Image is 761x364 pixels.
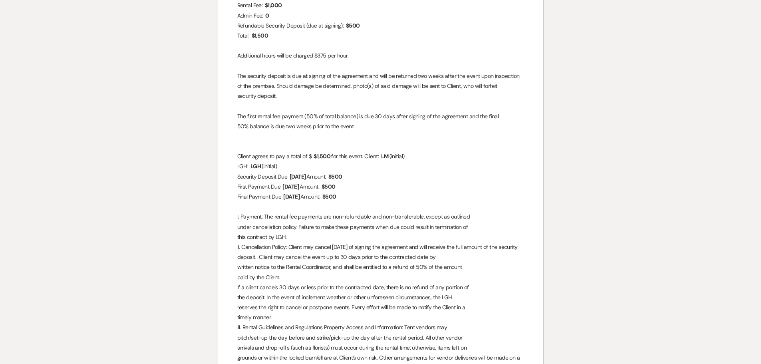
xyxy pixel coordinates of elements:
p: If a client cancels 30 days or less prior to the contracted date, there is no refund of any porti... [237,282,524,292]
p: the deposit. In the event of inclement weather or other unforeseen circumstances, the LGH [237,292,524,302]
span: $500 [321,182,336,191]
span: $1,000 [264,1,283,10]
p: III. Rental Guidelines and Regulations Property Access and Information: Tent vendors may [237,322,524,332]
p: Admin Fee: [237,11,524,21]
p: The security deposit is due at signing of the agreement and will be returned two weeks after the ... [237,71,524,91]
p: paid by the Client. [237,273,524,282]
p: written notice to the Rental Coordinator, and shall be entitled to a refund of 50% of the amount [237,262,524,272]
p: 50% balance is due two weeks prior to the event. [237,121,524,131]
p: Refundable Security Deposit (due at signing): [237,21,524,31]
p: Client agrees to pay a total of $ for this event. Client: (initial) [237,151,524,161]
p: Security Deposit Due Amount: [237,172,524,182]
p: timely manner. [237,312,524,322]
span: [DATE] [282,182,300,191]
span: $500 [322,192,337,201]
p: II. Cancellation Policy: Client may cancel [DATE] of signing the agreement and will receive the f... [237,242,524,262]
p: under cancellation policy. Failure to make these payments when due could result in termination of [237,222,524,232]
p: Total: [237,31,524,41]
p: Final Payment Due Amount: [237,192,524,202]
span: LGH [250,162,262,171]
p: I. Payment: The rental fee payments are non-refundable and non-transferable, except as outlined [237,212,524,222]
p: Additional hours will be charged $375 per hour. [237,51,524,61]
p: First Payment Due Amount: [237,182,524,192]
p: Rental Fee: [237,0,524,10]
span: LM [380,152,389,161]
span: [DATE] [282,192,300,201]
span: $1,500 [313,152,331,161]
p: LGH: (initial) [237,161,524,171]
span: $1,500 [251,31,269,40]
p: arrivals and drop-offs (such as florists) must occur during the rental time; otherwise, items lef... [237,343,524,353]
span: $500 [345,21,361,30]
p: this contract by LGH. [237,232,524,242]
p: The first rental fee payment (50% of total balance) is due 30 days after signing of the agreement... [237,111,524,121]
p: security deposit. [237,91,524,101]
p: reserves the right to cancel or postpone events. Every effort will be made to notify the Client in a [237,302,524,312]
span: $500 [328,172,343,181]
span: [DATE] [289,172,307,181]
p: pitch/set-up the day before and strike/pick-up the day after the rental period. All other vendor [237,333,524,343]
span: 0 [264,11,270,20]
